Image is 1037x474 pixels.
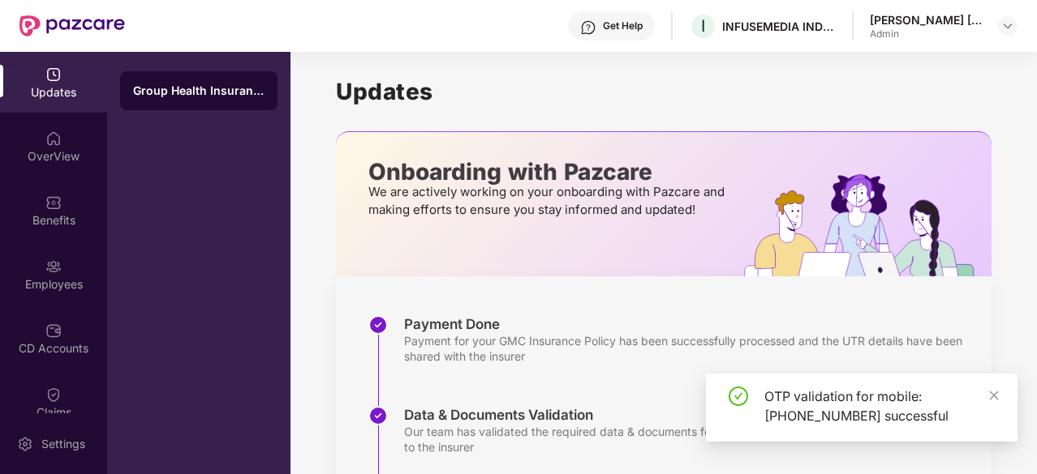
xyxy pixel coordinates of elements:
[368,315,388,335] img: svg+xml;base64,PHN2ZyBpZD0iU3RlcC1Eb25lLTMyeDMyIiB4bWxucz0iaHR0cDovL3d3dy53My5vcmcvMjAwMC9zdmciIH...
[764,386,998,425] div: OTP validation for mobile: [PHONE_NUMBER] successful
[45,194,62,211] img: svg+xml;base64,PHN2ZyBpZD0iQmVuZWZpdHMiIHhtbG5zPSJodHRwOi8vd3d3LnczLm9yZy8yMDAwL3N2ZyIgd2lkdGg9Ij...
[870,28,983,41] div: Admin
[368,406,388,425] img: svg+xml;base64,PHN2ZyBpZD0iU3RlcC1Eb25lLTMyeDMyIiB4bWxucz0iaHR0cDovL3d3dy53My5vcmcvMjAwMC9zdmciIH...
[988,390,1000,401] span: close
[368,183,729,219] p: We are actively working on your onboarding with Pazcare and making efforts to ensure you stay inf...
[37,436,90,452] div: Settings
[701,16,705,36] span: I
[45,386,62,403] img: svg+xml;base64,PHN2ZyBpZD0iQ2xhaW0iIHhtbG5zPSJodHRwOi8vd3d3LnczLm9yZy8yMDAwL3N2ZyIgd2lkdGg9IjIwIi...
[404,424,975,455] div: Our team has validated the required data & documents for the insurance policy copy and submitted ...
[336,78,992,105] h1: Updates
[603,19,643,32] div: Get Help
[870,12,983,28] div: [PERSON_NAME] [PERSON_NAME]
[404,315,975,333] div: Payment Done
[580,19,596,36] img: svg+xml;base64,PHN2ZyBpZD0iSGVscC0zMngzMiIgeG1sbnM9Imh0dHA6Ly93d3cudzMub3JnLzIwMDAvc3ZnIiB3aWR0aD...
[45,322,62,339] img: svg+xml;base64,PHN2ZyBpZD0iQ0RfQWNjb3VudHMiIGRhdGEtbmFtZT0iQ0QgQWNjb3VudHMiIHhtbG5zPSJodHRwOi8vd3...
[729,386,748,406] span: check-circle
[45,66,62,83] img: svg+xml;base64,PHN2ZyBpZD0iVXBkYXRlZCIgeG1sbnM9Imh0dHA6Ly93d3cudzMub3JnLzIwMDAvc3ZnIiB3aWR0aD0iMj...
[722,19,836,34] div: INFUSEMEDIA INDIA PRIVATE LIMITED
[19,15,125,36] img: New Pazcare Logo
[45,130,62,147] img: svg+xml;base64,PHN2ZyBpZD0iSG9tZSIgeG1sbnM9Imh0dHA6Ly93d3cudzMub3JnLzIwMDAvc3ZnIiB3aWR0aD0iMjAiIG...
[368,164,729,179] p: Onboarding with Pazcare
[404,406,975,424] div: Data & Documents Validation
[1001,19,1014,32] img: svg+xml;base64,PHN2ZyBpZD0iRHJvcGRvd24tMzJ4MzIiIHhtbG5zPSJodHRwOi8vd3d3LnczLm9yZy8yMDAwL3N2ZyIgd2...
[17,436,33,452] img: svg+xml;base64,PHN2ZyBpZD0iU2V0dGluZy0yMHgyMCIgeG1sbnM9Imh0dHA6Ly93d3cudzMub3JnLzIwMDAvc3ZnIiB3aW...
[133,83,265,99] div: Group Health Insurance
[744,174,992,276] img: hrOnboarding
[45,258,62,275] img: svg+xml;base64,PHN2ZyBpZD0iRW1wbG95ZWVzIiB4bWxucz0iaHR0cDovL3d3dy53My5vcmcvMjAwMC9zdmciIHdpZHRoPS...
[404,333,975,364] div: Payment for your GMC Insurance Policy has been successfully processed and the UTR details have be...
